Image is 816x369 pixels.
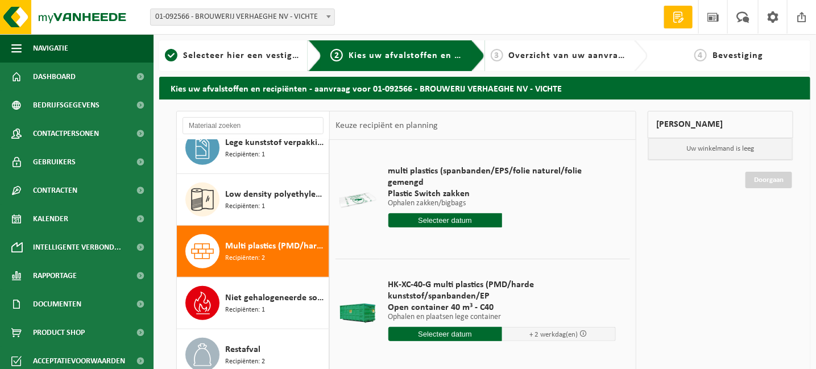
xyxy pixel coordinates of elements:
[225,136,326,150] span: Lege kunststof verpakkingen van gevaarlijke stoffen
[388,213,502,227] input: Selecteer datum
[530,331,578,338] span: + 2 werkdag(en)
[745,172,792,188] a: Doorgaan
[33,34,68,63] span: Navigatie
[648,111,793,138] div: [PERSON_NAME]
[33,148,76,176] span: Gebruikers
[388,313,616,321] p: Ophalen en plaatsen lege container
[33,91,100,119] span: Bedrijfsgegevens
[33,119,99,148] span: Contactpersonen
[225,356,265,367] span: Recipiënten: 2
[648,138,793,160] p: Uw winkelmand is leeg
[509,51,629,60] span: Overzicht van uw aanvraag
[225,188,326,201] span: Low density polyethyleen (LDPE) folie, los, gekleurd
[33,205,68,233] span: Kalender
[225,253,265,264] span: Recipiënten: 2
[151,9,334,25] span: 01-092566 - BROUWERIJ VERHAEGHE NV - VICHTE
[713,51,763,60] span: Bevestiging
[388,165,616,188] span: multi plastics (spanbanden/EPS/folie naturel/folie gemengd
[694,49,707,61] span: 4
[225,291,326,305] span: Niet gehalogeneerde solventen - hoogcalorisch in kleinverpakking
[388,279,616,302] span: HK-XC-40-G multi plastics (PMD/harde kunststof/spanbanden/EP
[33,233,121,262] span: Intelligente verbond...
[177,277,329,329] button: Niet gehalogeneerde solventen - hoogcalorisch in kleinverpakking Recipiënten: 1
[225,343,260,356] span: Restafval
[33,63,76,91] span: Dashboard
[177,174,329,226] button: Low density polyethyleen (LDPE) folie, los, gekleurd Recipiënten: 1
[33,176,77,205] span: Contracten
[165,49,177,61] span: 1
[159,77,810,99] h2: Kies uw afvalstoffen en recipiënten - aanvraag voor 01-092566 - BROUWERIJ VERHAEGHE NV - VICHTE
[33,262,77,290] span: Rapportage
[150,9,335,26] span: 01-092566 - BROUWERIJ VERHAEGHE NV - VICHTE
[33,318,85,347] span: Product Shop
[183,51,306,60] span: Selecteer hier een vestiging
[33,290,81,318] span: Documenten
[225,201,265,212] span: Recipiënten: 1
[349,51,505,60] span: Kies uw afvalstoffen en recipiënten
[491,49,503,61] span: 3
[165,49,299,63] a: 1Selecteer hier een vestiging
[388,188,616,200] span: Plastic Switch zakken
[225,239,326,253] span: Multi plastics (PMD/harde kunststoffen/spanbanden/EPS/folie naturel/folie gemengd)
[330,49,343,61] span: 2
[177,122,329,174] button: Lege kunststof verpakkingen van gevaarlijke stoffen Recipiënten: 1
[183,117,324,134] input: Materiaal zoeken
[225,305,265,316] span: Recipiënten: 1
[177,226,329,277] button: Multi plastics (PMD/harde kunststoffen/spanbanden/EPS/folie naturel/folie gemengd) Recipiënten: 2
[225,150,265,160] span: Recipiënten: 1
[388,200,616,208] p: Ophalen zakken/bigbags
[330,111,444,140] div: Keuze recipiënt en planning
[388,302,616,313] span: Open container 40 m³ - C40
[388,327,502,341] input: Selecteer datum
